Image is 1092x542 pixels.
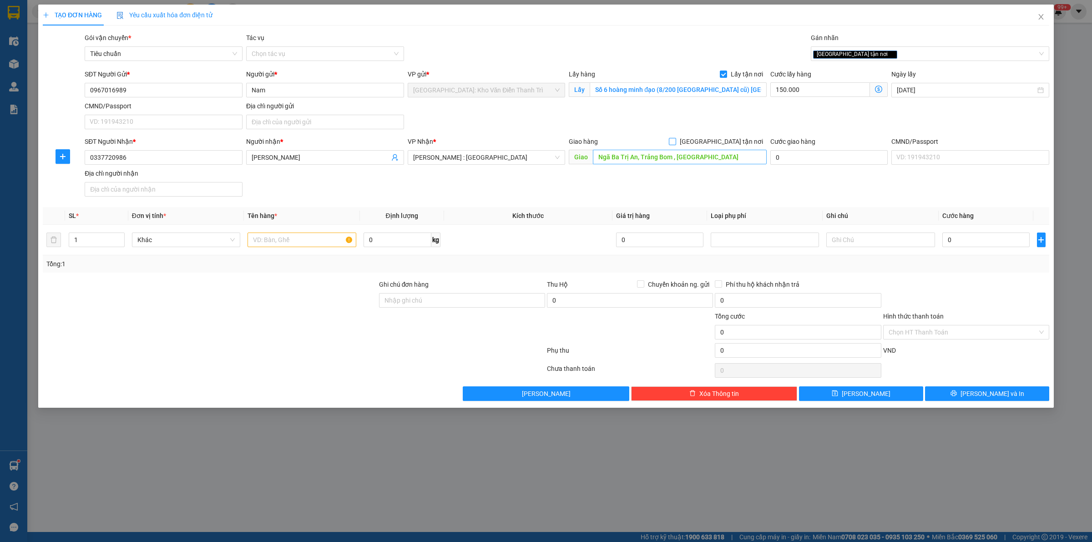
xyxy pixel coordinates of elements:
div: CMND/Passport [85,101,243,111]
div: CMND/Passport [891,137,1049,147]
button: plus [56,149,70,164]
span: Giao [569,150,593,164]
span: [PERSON_NAME] [522,389,571,399]
span: printer [950,390,957,397]
div: Người gửi [246,69,404,79]
span: Xóa Thông tin [699,389,739,399]
input: Lấy tận nơi [590,82,767,97]
span: dollar-circle [875,86,882,93]
span: [PERSON_NAME] và In [961,389,1024,399]
span: Gói vận chuyển [85,34,131,41]
span: save [832,390,838,397]
span: VP Nhận [408,138,433,145]
div: VP gửi [408,69,566,79]
input: Dọc đường [593,150,767,164]
input: Địa chỉ của người gửi [246,115,404,129]
div: Phụ thu [546,345,714,361]
button: plus [1037,233,1046,247]
img: icon [116,12,124,19]
button: deleteXóa Thông tin [631,386,797,401]
div: Chưa thanh toán [546,364,714,380]
label: Hình thức thanh toán [883,313,944,320]
th: Ghi chú [823,207,938,225]
label: Ngày lấy [891,71,916,78]
span: Kích thước [512,212,544,219]
label: Ghi chú đơn hàng [379,281,429,288]
span: Hà Nội: Kho Văn Điển Thanh Trì [413,83,560,97]
input: Ghi Chú [826,233,935,247]
span: Chuyển khoản ng. gửi [644,279,713,289]
input: Cước giao hàng [770,150,888,165]
span: Thu Hộ [547,281,568,288]
input: Ngày lấy [897,85,1036,95]
span: Lấy hàng [569,71,595,78]
button: Close [1028,5,1054,30]
span: Khác [137,233,235,247]
input: Cước lấy hàng [770,82,870,97]
div: SĐT Người Nhận [85,137,243,147]
span: close [889,52,894,56]
span: Giá trị hàng [616,212,650,219]
span: [GEOGRAPHIC_DATA] tận nơi [813,51,897,59]
span: SL [69,212,76,219]
div: Địa chỉ người gửi [246,101,404,111]
input: 0 [616,233,703,247]
span: kg [431,233,440,247]
span: [GEOGRAPHIC_DATA] tận nơi [676,137,767,147]
span: Lấy tận nơi [727,69,767,79]
div: Người nhận [246,137,404,147]
label: Cước lấy hàng [770,71,811,78]
button: [PERSON_NAME] [463,386,629,401]
span: Hồ Chí Minh : Kho Quận 12 [413,151,560,164]
span: VND [883,347,896,354]
span: plus [56,153,70,160]
span: Đơn vị tính [132,212,166,219]
div: Địa chỉ người nhận [85,168,243,178]
th: Loại phụ phí [707,207,823,225]
span: [PERSON_NAME] [842,389,890,399]
span: Tiêu chuẩn [90,47,237,61]
span: Yêu cầu xuất hóa đơn điện tử [116,11,212,19]
span: plus [43,12,49,18]
input: VD: Bàn, Ghế [248,233,356,247]
span: Phí thu hộ khách nhận trả [722,279,803,289]
label: Tác vụ [246,34,264,41]
span: Tổng cước [715,313,745,320]
div: Tổng: 1 [46,259,421,269]
span: Giao hàng [569,138,598,145]
span: Lấy [569,82,590,97]
span: Cước hàng [942,212,974,219]
label: Cước giao hàng [770,138,815,145]
span: plus [1037,236,1045,243]
span: close [1037,13,1045,20]
span: Tên hàng [248,212,277,219]
input: Ghi chú đơn hàng [379,293,545,308]
button: delete [46,233,61,247]
button: printer[PERSON_NAME] và In [925,386,1049,401]
input: Địa chỉ của người nhận [85,182,243,197]
label: Gán nhãn [811,34,839,41]
span: TẠO ĐƠN HÀNG [43,11,102,19]
button: save[PERSON_NAME] [799,386,923,401]
span: user-add [391,154,399,161]
span: delete [689,390,696,397]
span: Định lượng [386,212,418,219]
div: SĐT Người Gửi [85,69,243,79]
